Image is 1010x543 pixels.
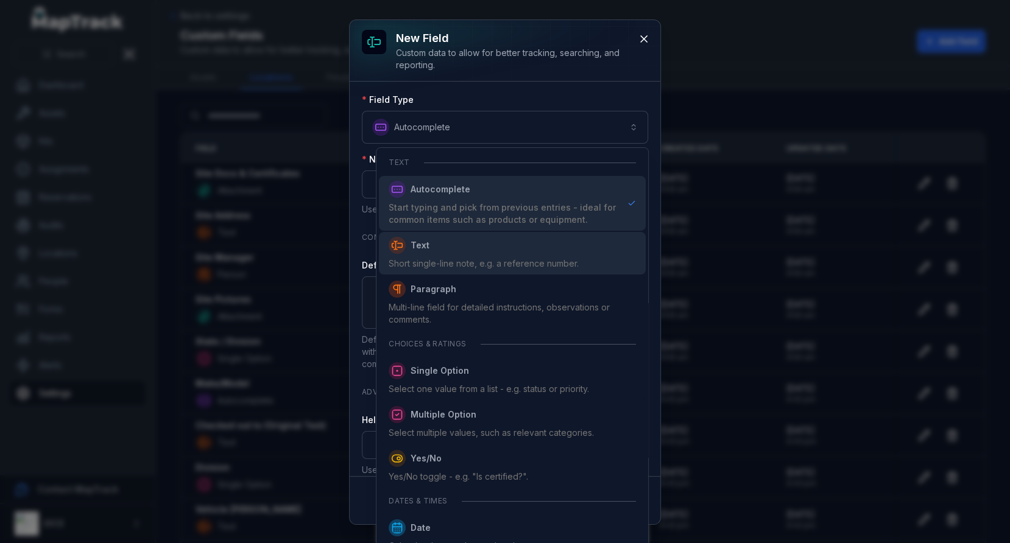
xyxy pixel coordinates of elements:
span: Multiple Option [411,408,476,421]
div: Choices & ratings [379,332,645,356]
span: Text [411,239,429,251]
button: Autocomplete [362,111,648,144]
div: Text [379,150,645,175]
div: Short single-line note, e.g. a reference number. [389,257,579,270]
span: Yes/No [411,452,442,464]
div: Multi-line field for detailed instructions, observations or comments. [389,301,635,326]
span: Date [411,522,431,534]
div: Select one value from a list - e.g. status or priority. [389,383,589,395]
div: Yes/No toggle - e.g. "Is certified?". [389,471,528,483]
div: Select multiple values, such as relevant categories. [389,427,594,439]
div: Dates & times [379,489,645,513]
span: Single Option [411,365,469,377]
div: Start typing and pick from previous entries - ideal for common items such as products or equipment. [389,201,617,226]
span: Autocomplete [411,183,470,195]
span: Paragraph [411,283,456,295]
